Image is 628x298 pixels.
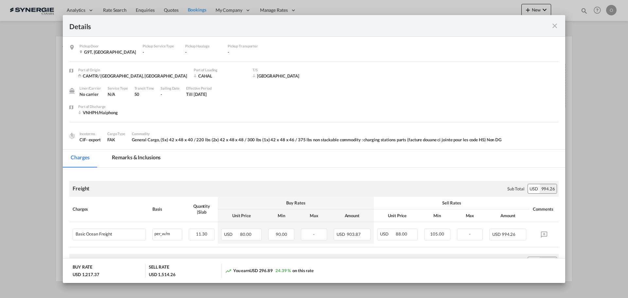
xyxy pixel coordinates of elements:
div: per_w/m [153,229,182,237]
span: USD [224,232,239,237]
div: VNHPH/Haiphong [78,110,131,115]
span: USD [337,232,346,237]
div: Pickup Door [79,43,136,49]
div: USD [528,184,540,193]
span: General Cargo [132,137,161,142]
div: - export [86,137,101,143]
div: Pickup Service Type [143,43,179,49]
div: CAHAL [194,73,246,79]
div: Pickup Transporter [228,43,264,49]
div: USD [528,257,540,266]
div: Buy Rates [221,200,370,206]
th: Min [421,209,454,222]
th: Amount [330,209,374,222]
div: Sub Total [507,186,524,192]
md-tab-item: Remarks & Inclusions [104,149,168,167]
div: G9T , Canada [79,49,136,55]
div: Commodity [132,131,501,137]
div: 305.00 [540,257,557,266]
span: , [159,137,160,142]
md-dialog: Pickup Door ... [63,15,565,283]
span: 88.00 [396,231,407,237]
div: You earn on this rate [225,268,314,274]
span: 24.39 % [275,268,291,273]
div: SELL RATE [149,264,169,272]
div: Liner/Carrier [79,85,101,91]
div: Details [69,22,510,30]
div: CIF [79,137,101,143]
div: Pickup Haulage [185,43,221,49]
span: 90.00 [276,232,287,237]
div: Basis [152,206,182,212]
th: Unit Price [374,209,421,222]
th: Max [298,209,330,222]
div: Cargo Type [107,131,125,137]
th: Amount [486,209,530,222]
div: Port of Discharge [78,104,131,110]
div: Freight [73,185,89,192]
div: Port of Origin [78,67,187,73]
div: Transit Time [134,85,154,91]
div: Charges [73,206,146,212]
th: Max [454,209,486,222]
img: cargo.png [68,132,76,139]
body: Editor, editor2 [7,7,149,13]
span: (5x) 42 x 48 x 40 / 220 lbs (2x) 42 x 48 x 48 / 300 lbs (1x) 42 x 48 x 46 / 375 lbs non stackable... [161,137,501,142]
md-tab-item: Charges [63,149,97,167]
div: Incoterms [79,131,101,137]
div: Service Type [108,85,128,91]
span: 903.87 [347,232,360,237]
md-pagination-wrapper: Use the left and right arrow keys to navigate between tabs [63,149,175,167]
span: USD 296.89 [250,268,273,273]
div: - [185,49,221,55]
div: FAK [107,137,125,143]
div: Port of Loading [194,67,246,73]
span: USD [492,232,501,237]
span: 11.30 [196,231,207,237]
div: T/S [253,67,305,73]
th: Min [265,209,298,222]
div: - [143,49,179,55]
span: - [313,232,315,237]
div: - [228,49,264,55]
span: 994.26 [502,232,515,237]
div: Sailing Date [161,85,180,91]
div: Basic Ocean Freight [76,232,112,237]
span: N/A [108,92,115,97]
div: Effective Period [186,85,211,91]
div: singapore [253,73,305,79]
th: Unit Price [218,209,265,222]
div: CAMTR/ Montreal, QC [78,73,187,79]
div: - [161,91,180,97]
div: Sell Rates [377,200,526,206]
div: Till 30 Oct 2025 [186,91,207,97]
md-icon: icon-trending-up [225,268,232,274]
div: 50 [134,91,154,97]
span: 80.00 [240,232,252,237]
div: USD 1,217.37 [73,272,99,277]
div: USD 1,514.26 [149,272,176,277]
div: 994.26 [540,184,557,193]
th: Comments [530,197,559,222]
span: - [469,231,471,237]
div: Quantity | Slab [189,203,215,215]
md-icon: icon-close fg-AAA8AD m-0 cursor [551,22,559,30]
span: USD [380,231,395,237]
div: BUY RATE [73,264,92,272]
span: 105.00 [430,231,444,237]
div: No carrier [79,91,101,97]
